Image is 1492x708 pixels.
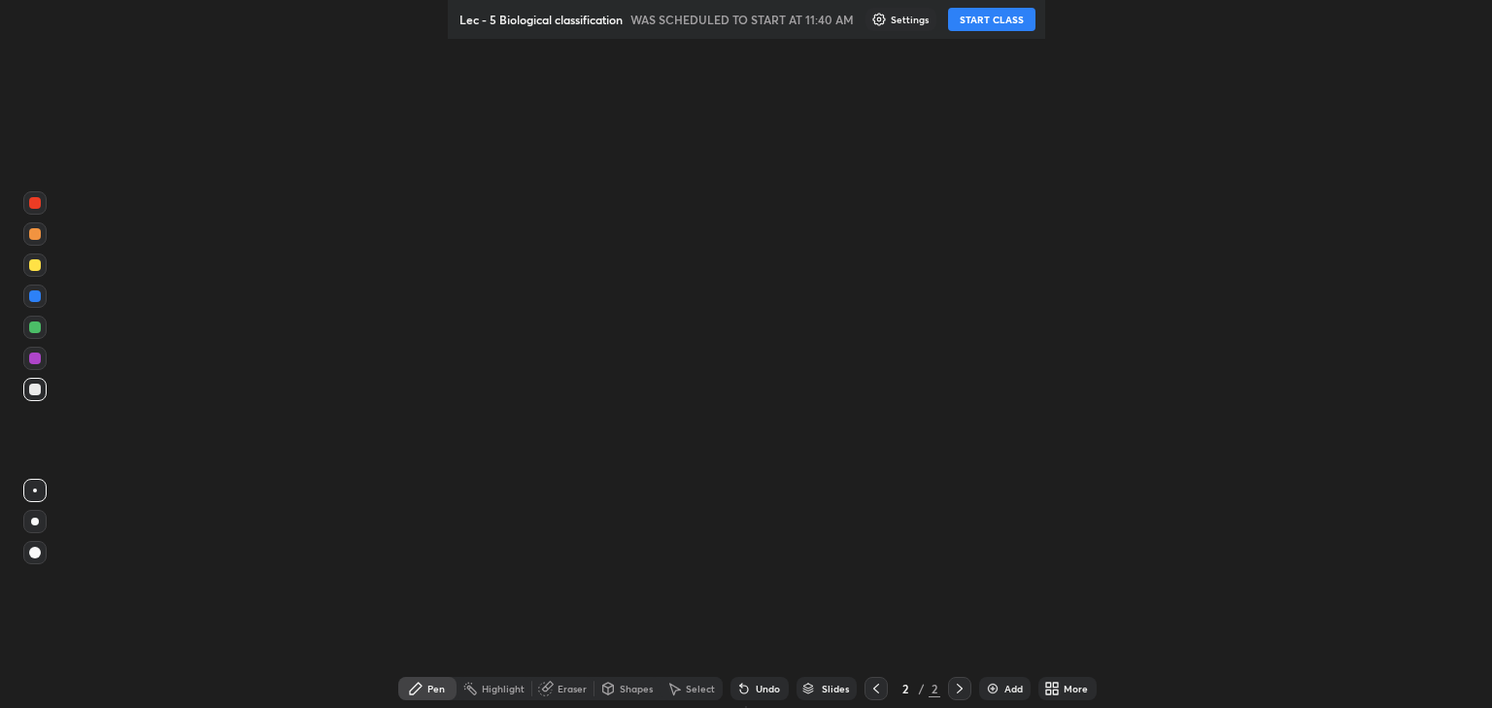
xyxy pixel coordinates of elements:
div: Highlight [482,684,525,693]
div: Eraser [558,684,587,693]
div: Pen [427,684,445,693]
button: START CLASS [948,8,1035,31]
p: Settings [891,15,929,24]
div: Undo [756,684,780,693]
div: 2 [896,683,915,694]
div: / [919,683,925,694]
div: Add [1004,684,1023,693]
div: Slides [822,684,849,693]
img: class-settings-icons [871,12,887,27]
p: Lec - 5 Biological classification [459,12,623,27]
div: Shapes [620,684,653,693]
div: Select [686,684,715,693]
div: More [1064,684,1088,693]
h5: WAS SCHEDULED TO START AT 11:40 AM [630,11,854,28]
img: add-slide-button [985,681,1000,696]
div: 2 [929,680,940,697]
